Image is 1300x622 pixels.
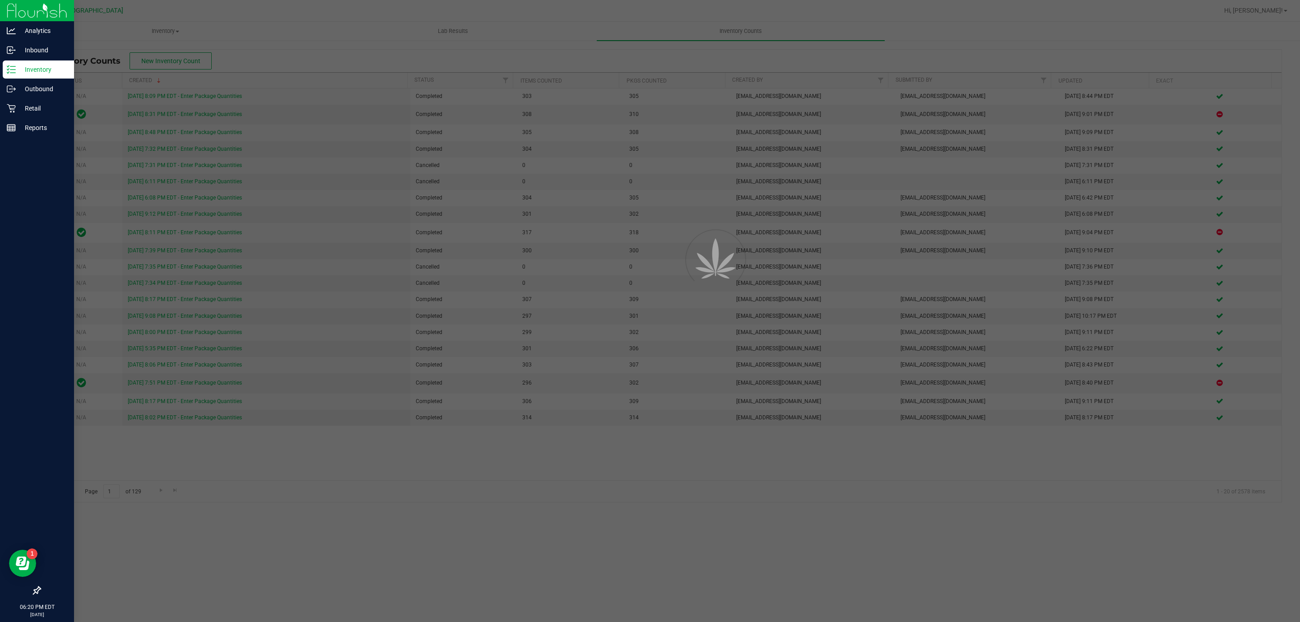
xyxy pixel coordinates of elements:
inline-svg: Outbound [7,84,16,93]
p: Outbound [16,84,70,94]
p: Retail [16,103,70,114]
p: Reports [16,122,70,133]
inline-svg: Analytics [7,26,16,35]
p: [DATE] [4,611,70,618]
iframe: Resource center [9,550,36,577]
p: Inbound [16,45,70,56]
inline-svg: Reports [7,123,16,132]
p: Inventory [16,64,70,75]
p: Analytics [16,25,70,36]
inline-svg: Inventory [7,65,16,74]
inline-svg: Retail [7,104,16,113]
p: 06:20 PM EDT [4,603,70,611]
inline-svg: Inbound [7,46,16,55]
iframe: Resource center unread badge [27,548,37,559]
